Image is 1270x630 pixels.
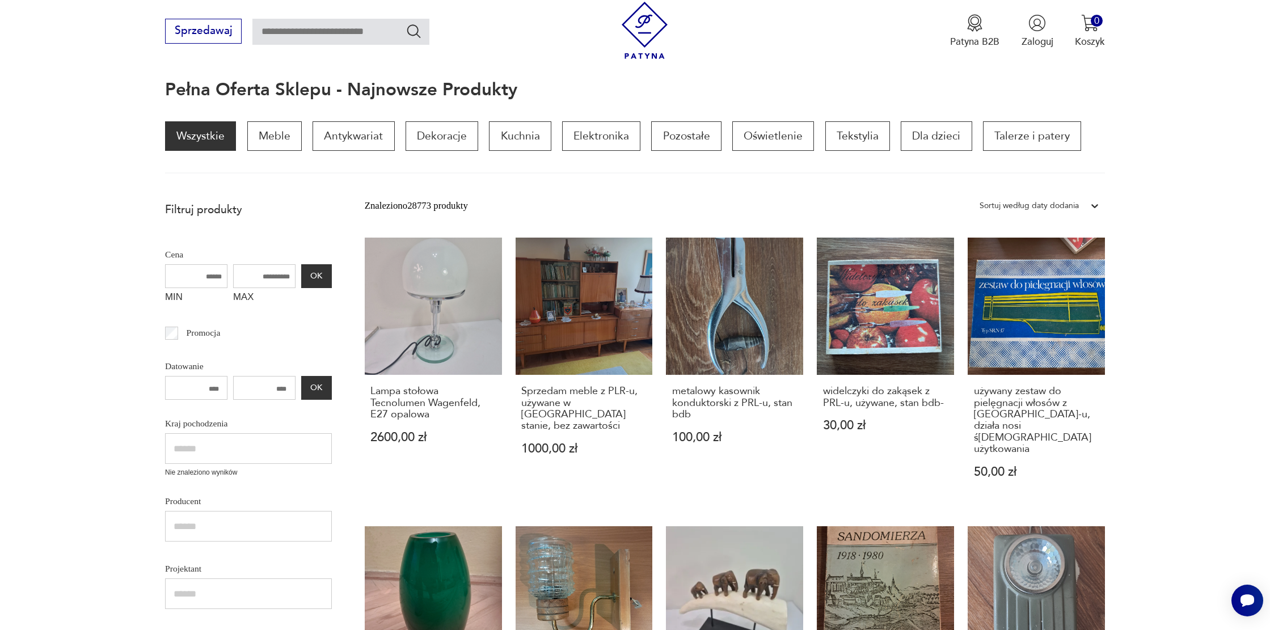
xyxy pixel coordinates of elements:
[651,121,721,151] a: Pozostałe
[516,238,653,504] a: Sprzedam meble z PLR-u, używane w dobrym stanie, bez zawartościSprzedam meble z PLR-u, używane w ...
[1091,15,1103,27] div: 0
[817,238,954,504] a: widelczyki do zakąsek z PRL-u, używane, stan bdb-widelczyki do zakąsek z PRL-u, używane, stan bdb...
[165,416,332,431] p: Kraj pochodzenia
[233,288,296,310] label: MAX
[823,386,948,409] h3: widelczyki do zakąsek z PRL-u, używane, stan bdb-
[301,264,332,288] button: OK
[406,23,422,39] button: Szukaj
[968,238,1105,504] a: używany zestaw do pielęgnacji włosów z PRL-u, działa nosi ślady użytkowaniaużywany zestaw do piel...
[666,238,803,504] a: metalowy kasownik konduktorski z PRL-u, stan bdbmetalowy kasownik konduktorski z PRL-u, stan bdb1...
[950,14,999,48] a: Ikona medaluPatyna B2B
[370,386,495,420] h3: Lampa stołowa Tecnolumen Wagenfeld, E27 opalowa
[974,386,1099,455] h3: używany zestaw do pielęgnacji włosów z [GEOGRAPHIC_DATA]-u, działa nosi ś[DEMOGRAPHIC_DATA] użytk...
[165,561,332,576] p: Projektant
[672,432,797,443] p: 100,00 zł
[672,386,797,420] h3: metalowy kasownik konduktorski z PRL-u, stan bdb
[983,121,1081,151] a: Talerze i patery
[165,494,332,509] p: Producent
[1028,14,1046,32] img: Ikonka użytkownika
[1022,14,1053,48] button: Zaloguj
[950,14,999,48] button: Patyna B2B
[165,467,332,478] p: Nie znaleziono wyników
[901,121,972,151] a: Dla dzieci
[165,202,332,217] p: Filtruj produkty
[406,121,478,151] a: Dekoracje
[825,121,890,151] a: Tekstylia
[165,19,242,44] button: Sprzedawaj
[521,443,646,455] p: 1000,00 zł
[489,121,551,151] a: Kuchnia
[370,432,495,443] p: 2600,00 zł
[980,198,1079,213] div: Sortuj według daty dodania
[301,376,332,400] button: OK
[1075,35,1105,48] p: Koszyk
[165,27,242,36] a: Sprzedawaj
[313,121,394,151] a: Antykwariat
[165,247,332,262] p: Cena
[165,121,236,151] a: Wszystkie
[1022,35,1053,48] p: Zaloguj
[247,121,302,151] a: Meble
[165,81,517,100] h1: Pełna oferta sklepu - najnowsze produkty
[165,288,227,310] label: MIN
[165,359,332,374] p: Datowanie
[950,35,999,48] p: Patyna B2B
[365,198,468,213] div: Znaleziono 28773 produkty
[823,420,948,432] p: 30,00 zł
[974,466,1099,478] p: 50,00 zł
[562,121,640,151] a: Elektronika
[616,2,673,59] img: Patyna - sklep z meblami i dekoracjami vintage
[732,121,814,151] a: Oświetlenie
[365,238,502,504] a: Lampa stołowa Tecnolumen Wagenfeld, E27 opalowaLampa stołowa Tecnolumen Wagenfeld, E27 opalowa260...
[966,14,984,32] img: Ikona medalu
[521,386,646,432] h3: Sprzedam meble z PLR-u, używane w [GEOGRAPHIC_DATA] stanie, bez zawartości
[187,325,221,340] p: Promocja
[1231,585,1263,616] iframe: Smartsupp widget button
[1075,14,1105,48] button: 0Koszyk
[1081,14,1099,32] img: Ikona koszyka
